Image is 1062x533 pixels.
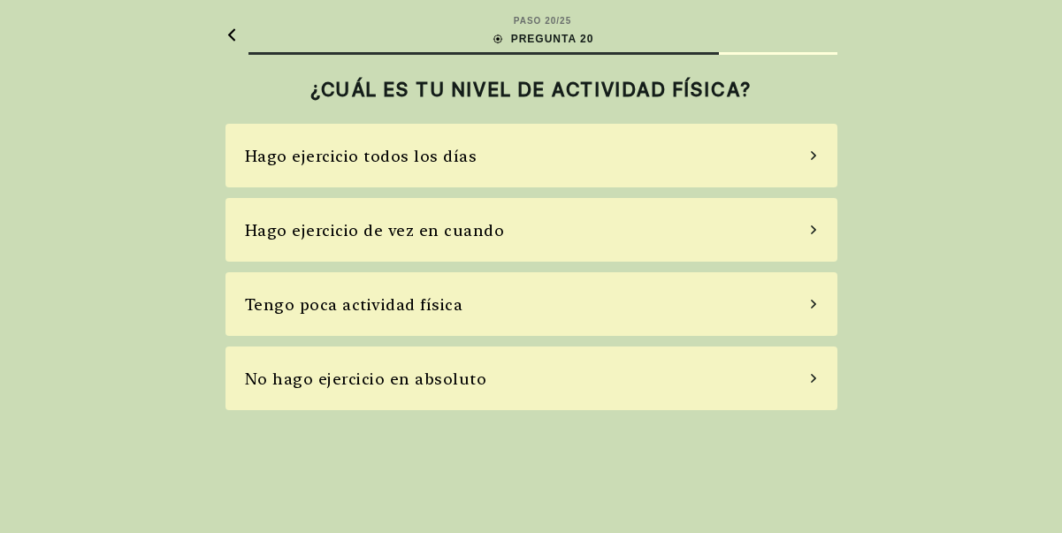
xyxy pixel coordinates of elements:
div: Hago ejercicio todos los días [245,144,478,168]
div: PREGUNTA 20 [492,31,594,47]
div: Tengo poca actividad física [245,293,463,316]
h2: ¿CUÁL ES TU NIVEL DE ACTIVIDAD FÍSICA? [225,78,837,101]
div: Hago ejercicio de vez en cuando [245,218,505,242]
div: No hago ejercicio en absoluto [245,367,487,391]
div: PASO 20 / 25 [514,14,571,27]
